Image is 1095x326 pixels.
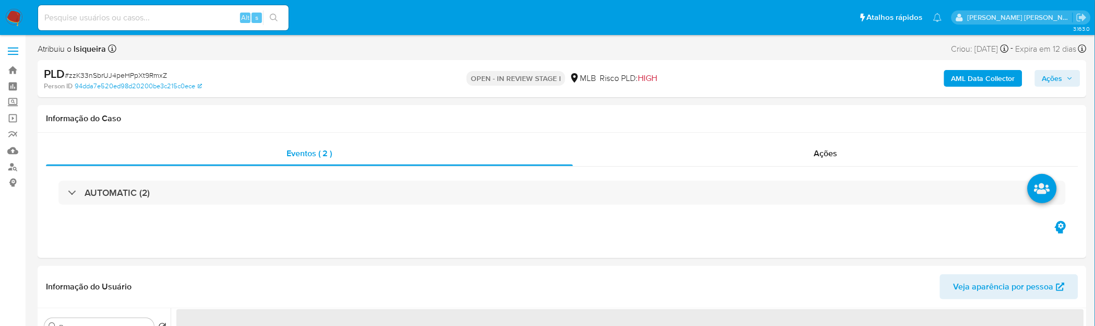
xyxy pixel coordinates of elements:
h3: AUTOMATIC (2) [85,187,150,199]
span: Eventos ( 2 ) [287,147,332,159]
h1: Informação do Usuário [46,282,132,292]
span: Risco PLD: [600,73,658,84]
div: MLB [569,73,596,84]
span: s [255,13,258,22]
a: Sair [1076,12,1087,23]
button: search-icon [263,10,284,25]
span: # zzK33nSbrUJ4peHPpXt9RmxZ [65,70,167,80]
span: HIGH [638,72,658,84]
b: PLD [44,65,65,82]
b: Person ID [44,81,73,91]
p: leticia.siqueira@mercadolivre.com [968,13,1073,22]
span: Atribuiu o [38,43,106,55]
span: Ações [814,147,838,159]
span: Ações [1042,70,1063,87]
a: Notificações [933,13,942,22]
p: OPEN - IN REVIEW STAGE I [467,71,565,86]
h1: Informação do Caso [46,113,1078,124]
span: Atalhos rápidos [867,12,923,23]
input: Pesquise usuários ou casos... [38,11,289,25]
span: - [1011,42,1014,56]
button: Ações [1035,70,1080,87]
span: Expira em 12 dias [1016,43,1077,55]
a: 94dda7e520ed98d20200be3c215c0ece [75,81,202,91]
span: Alt [241,13,249,22]
div: AUTOMATIC (2) [58,181,1066,205]
button: AML Data Collector [944,70,1022,87]
b: AML Data Collector [951,70,1015,87]
span: Veja aparência por pessoa [954,274,1054,299]
div: Criou: [DATE] [951,42,1009,56]
button: Veja aparência por pessoa [940,274,1078,299]
b: lsiqueira [72,43,106,55]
